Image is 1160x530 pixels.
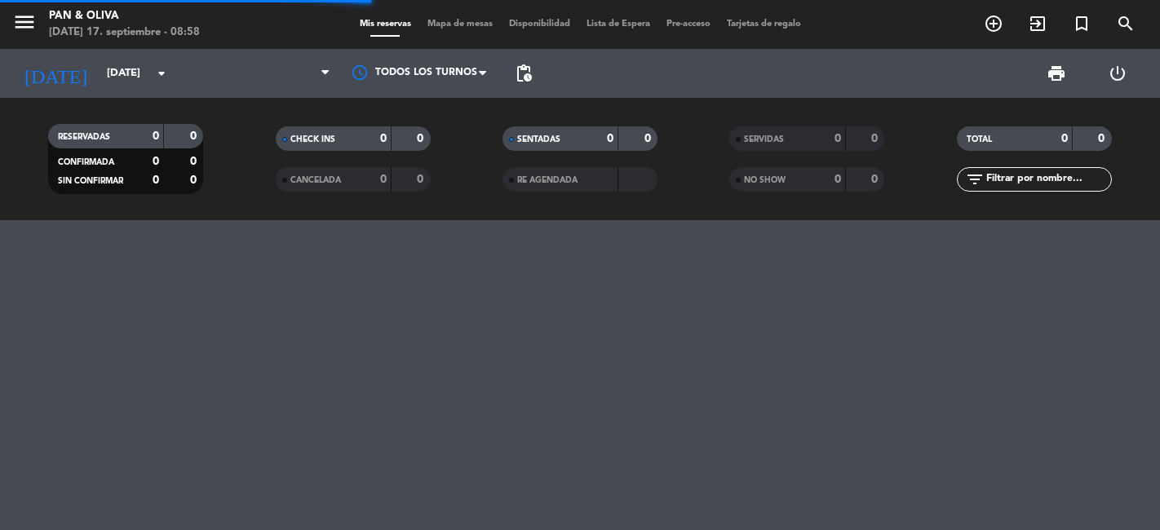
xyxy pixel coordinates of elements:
span: Disponibilidad [501,20,578,29]
strong: 0 [644,133,654,144]
strong: 0 [190,130,200,142]
span: Pre-acceso [658,20,719,29]
span: CHECK INS [290,135,335,144]
span: SIN CONFIRMAR [58,177,123,185]
span: print [1047,64,1066,83]
span: NO SHOW [744,176,786,184]
span: RESERVADAS [58,133,110,141]
strong: 0 [417,133,427,144]
span: pending_actions [514,64,534,83]
input: Filtrar por nombre... [985,170,1111,188]
strong: 0 [417,174,427,185]
i: exit_to_app [1028,14,1047,33]
strong: 0 [190,156,200,167]
i: power_settings_new [1108,64,1127,83]
strong: 0 [1061,133,1068,144]
strong: 0 [190,174,200,186]
span: Tarjetas de regalo [719,20,809,29]
strong: 0 [835,174,841,185]
strong: 0 [835,133,841,144]
strong: 0 [607,133,613,144]
strong: 0 [153,174,159,186]
i: turned_in_not [1072,14,1091,33]
i: arrow_drop_down [152,64,171,83]
strong: 0 [380,174,387,185]
strong: 0 [871,133,881,144]
button: menu [12,10,37,40]
strong: 0 [380,133,387,144]
strong: 0 [153,130,159,142]
span: CANCELADA [290,176,341,184]
span: SERVIDAS [744,135,784,144]
i: menu [12,10,37,34]
strong: 0 [153,156,159,167]
strong: 0 [1098,133,1108,144]
i: filter_list [965,170,985,189]
span: RE AGENDADA [517,176,578,184]
span: CONFIRMADA [58,158,114,166]
div: [DATE] 17. septiembre - 08:58 [49,24,200,41]
i: search [1116,14,1136,33]
div: Pan & Oliva [49,8,200,24]
div: LOG OUT [1087,49,1149,98]
i: [DATE] [12,55,99,91]
span: Mapa de mesas [419,20,501,29]
strong: 0 [871,174,881,185]
span: Mis reservas [352,20,419,29]
span: TOTAL [967,135,992,144]
span: SENTADAS [517,135,560,144]
span: Lista de Espera [578,20,658,29]
i: add_circle_outline [984,14,1003,33]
